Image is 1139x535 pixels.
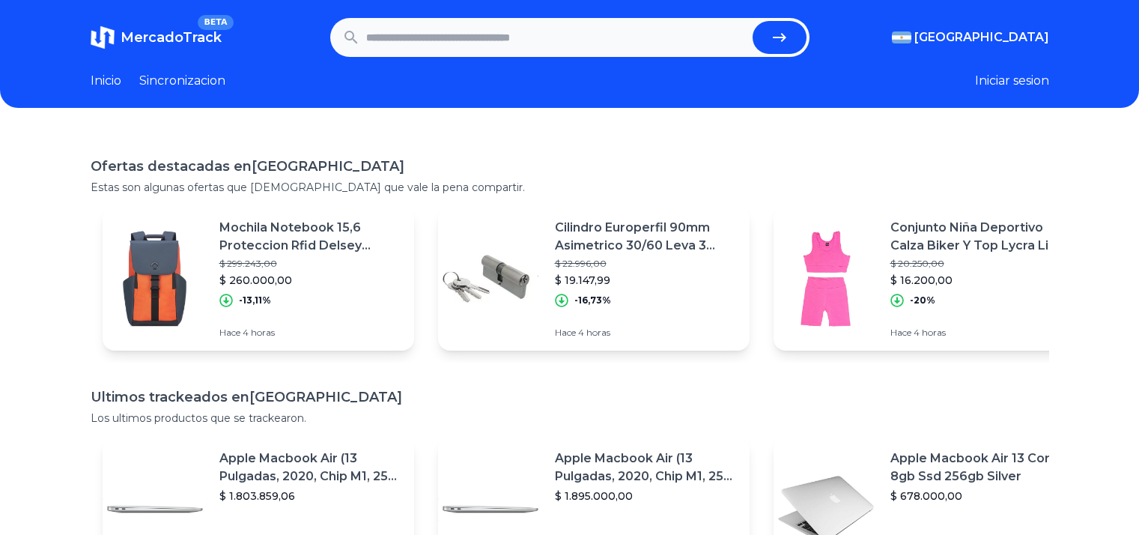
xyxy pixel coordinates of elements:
[438,207,750,351] a: Featured imageCilindro Europerfil 90mm Asimetrico 30/60 Leva 3 Llaves Yale$ 22.996,00$ 19.147,99-...
[91,156,1049,177] h1: Ofertas destacadas en [GEOGRAPHIC_DATA]
[103,207,414,351] a: Featured imageMochila Notebook 15,6 Proteccion Rfid Delsey Securflap$ 299.243,00$ 260.000,00-13,1...
[555,327,738,339] p: Hace 4 horas
[975,72,1049,90] button: Iniciar sesion
[555,219,738,255] p: Cilindro Europerfil 90mm Asimetrico 30/60 Leva 3 Llaves Yale
[219,450,402,486] p: Apple Macbook Air (13 Pulgadas, 2020, Chip M1, 256 Gb De Ssd, 8 Gb De Ram) - Plata
[890,219,1073,255] p: Conjunto Niña Deportivo Calza Biker Y Top Lycra Liso Nenas
[892,28,1049,46] button: [GEOGRAPHIC_DATA]
[103,226,207,331] img: Featured image
[91,25,222,49] a: MercadoTrackBETA
[91,72,121,90] a: Inicio
[890,327,1073,339] p: Hace 4 horas
[219,258,402,270] p: $ 299.243,00
[774,207,1085,351] a: Featured imageConjunto Niña Deportivo Calza Biker Y Top Lycra Liso Nenas$ 20.250,00$ 16.200,00-20...
[91,411,1049,426] p: Los ultimos productos que se trackearon.
[239,294,271,306] p: -13,11%
[890,273,1073,288] p: $ 16.200,00
[121,29,222,46] span: MercadoTrack
[892,31,911,43] img: Argentina
[219,219,402,255] p: Mochila Notebook 15,6 Proteccion Rfid Delsey Securflap
[91,387,1049,408] h1: Ultimos trackeados en [GEOGRAPHIC_DATA]
[555,273,738,288] p: $ 19.147,99
[555,450,738,486] p: Apple Macbook Air (13 Pulgadas, 2020, Chip M1, 256 Gb De Ssd, 8 Gb De Ram) - Plata
[555,258,738,270] p: $ 22.996,00
[555,489,738,504] p: $ 1.895.000,00
[914,28,1049,46] span: [GEOGRAPHIC_DATA]
[890,258,1073,270] p: $ 20.250,00
[574,294,611,306] p: -16,73%
[91,180,1049,195] p: Estas son algunas ofertas que [DEMOGRAPHIC_DATA] que vale la pena compartir.
[910,294,935,306] p: -20%
[219,273,402,288] p: $ 260.000,00
[438,226,543,331] img: Featured image
[890,489,1073,504] p: $ 678.000,00
[219,489,402,504] p: $ 1.803.859,06
[91,25,115,49] img: MercadoTrack
[774,226,878,331] img: Featured image
[198,15,233,30] span: BETA
[219,327,402,339] p: Hace 4 horas
[139,72,225,90] a: Sincronizacion
[890,450,1073,486] p: Apple Macbook Air 13 Core I5 8gb Ssd 256gb Silver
